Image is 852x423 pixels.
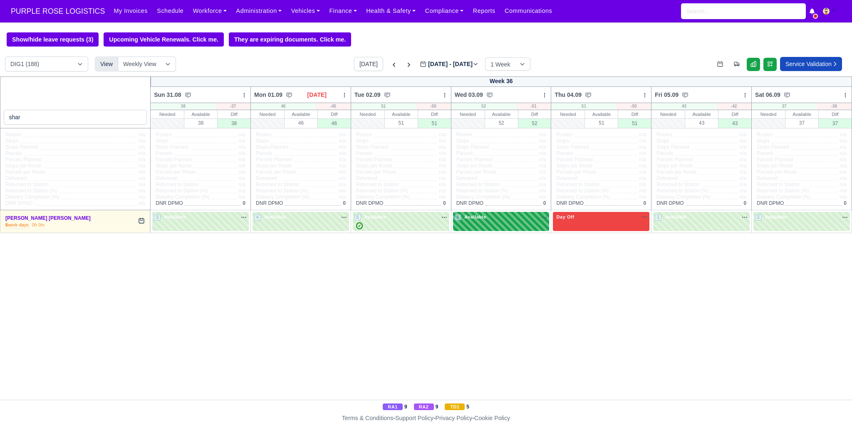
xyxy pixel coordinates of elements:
[139,200,146,206] span: n/a
[139,188,146,194] span: n/a
[551,103,616,110] div: 51
[439,144,446,150] span: n/a
[188,3,232,19] a: Workforce
[256,132,272,138] span: Routes
[351,110,384,118] div: Needed
[356,163,392,169] span: Stops per Route
[656,200,684,207] span: DNR DPMO
[256,200,283,207] span: DNR DPMO
[518,110,551,118] div: Diff
[500,3,557,19] a: Communications
[539,169,546,175] span: n/a
[651,103,716,110] div: 43
[307,91,327,99] span: [DATE]
[238,194,245,200] span: n/a
[445,403,465,410] span: TD1
[356,182,399,188] span: Returned to Station
[32,222,45,229] div: 0h 0m
[456,200,483,207] span: DNR DPMO
[4,110,147,125] input: Search contractors...
[139,175,146,181] span: n/a
[156,150,172,157] span: Parcels
[757,163,793,169] span: Stops per Route
[256,194,310,200] span: Delivery Completion (%)
[439,138,446,144] span: n/a
[256,138,269,144] span: Stops
[639,194,646,200] span: n/a
[539,194,546,200] span: n/a
[356,194,410,200] span: Delivery Completion (%)
[109,3,152,19] a: My Invoices
[656,194,710,200] span: Delivery Completion (%)
[339,182,346,187] span: n/a
[156,157,192,163] span: Parcels Planned
[351,103,416,110] div: 51
[287,3,325,19] a: Vehicles
[785,110,818,118] div: Available
[443,200,446,206] span: 0
[215,103,250,110] div: -37
[556,200,583,207] span: DNR DPMO
[468,3,500,19] a: Reports
[436,403,438,410] strong: 9
[152,3,188,19] a: Schedule
[139,163,146,169] span: n/a
[439,150,446,156] span: n/a
[556,132,572,138] span: Routes
[817,103,852,110] div: -36
[254,214,261,221] span: 4
[238,175,245,181] span: n/a
[439,188,446,194] span: n/a
[256,157,292,163] span: Parcels Planned
[156,132,171,138] span: Routes
[739,188,746,194] span: n/a
[840,188,847,194] span: n/a
[238,132,245,138] span: n/a
[156,163,192,169] span: Stops per Route
[757,157,793,163] span: Parcels Planned
[324,3,362,19] a: Finance
[156,144,188,150] span: Stops Planned
[539,163,546,169] span: n/a
[655,91,679,99] span: Fri 05.09
[739,194,746,200] span: n/a
[156,175,177,182] span: Delivered
[840,144,847,150] span: n/a
[543,200,546,206] span: 0
[383,403,403,410] span: RA1
[404,403,407,410] strong: 9
[739,132,746,138] span: n/a
[555,214,576,220] span: Day Off
[639,150,646,156] span: n/a
[539,150,546,156] span: n/a
[318,118,351,128] div: 46
[354,57,383,71] button: [DATE]
[256,150,272,157] span: Parcels
[356,175,377,182] span: Delivered
[139,169,146,175] span: n/a
[518,118,551,128] div: 52
[718,118,751,128] div: 43
[656,144,689,150] span: Stops Planned
[718,110,751,118] div: Diff
[238,150,245,156] span: n/a
[418,110,451,118] div: Diff
[339,150,346,156] span: n/a
[7,3,109,20] span: PURPLE ROSE LOGISTICS
[556,157,592,163] span: Parcels Planned
[362,3,421,19] a: Health & Safety
[757,144,789,150] span: Stops Planned
[639,175,646,181] span: n/a
[539,144,546,150] span: n/a
[421,3,468,19] a: Compliance
[339,169,346,175] span: n/a
[5,222,8,227] strong: 6
[739,144,746,150] span: n/a
[618,118,651,128] div: 51
[139,194,146,200] span: n/a
[263,214,288,220] span: Available
[439,169,446,175] span: n/a
[516,103,551,110] div: -51
[757,175,778,182] span: Delivered
[639,163,646,169] span: n/a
